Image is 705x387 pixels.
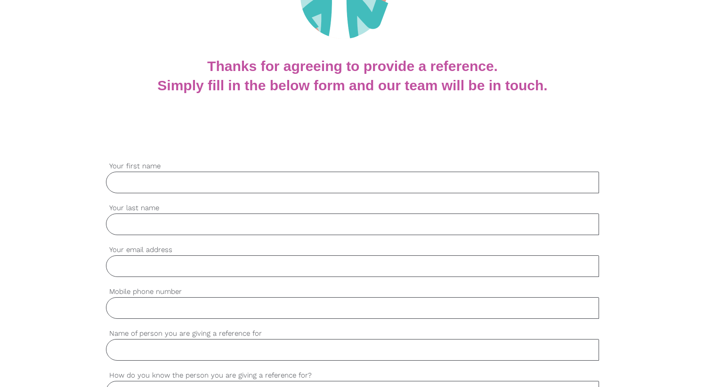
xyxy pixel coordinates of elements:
label: Name of person you are giving a reference for [106,328,600,339]
label: How do you know the person you are giving a reference for? [106,370,600,381]
label: Your email address [106,245,600,255]
b: Simply fill in the below form and our team will be in touch. [157,78,547,93]
b: Thanks for agreeing to provide a reference. [207,58,498,74]
label: Your first name [106,161,600,172]
label: Your last name [106,203,600,213]
label: Mobile phone number [106,286,600,297]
